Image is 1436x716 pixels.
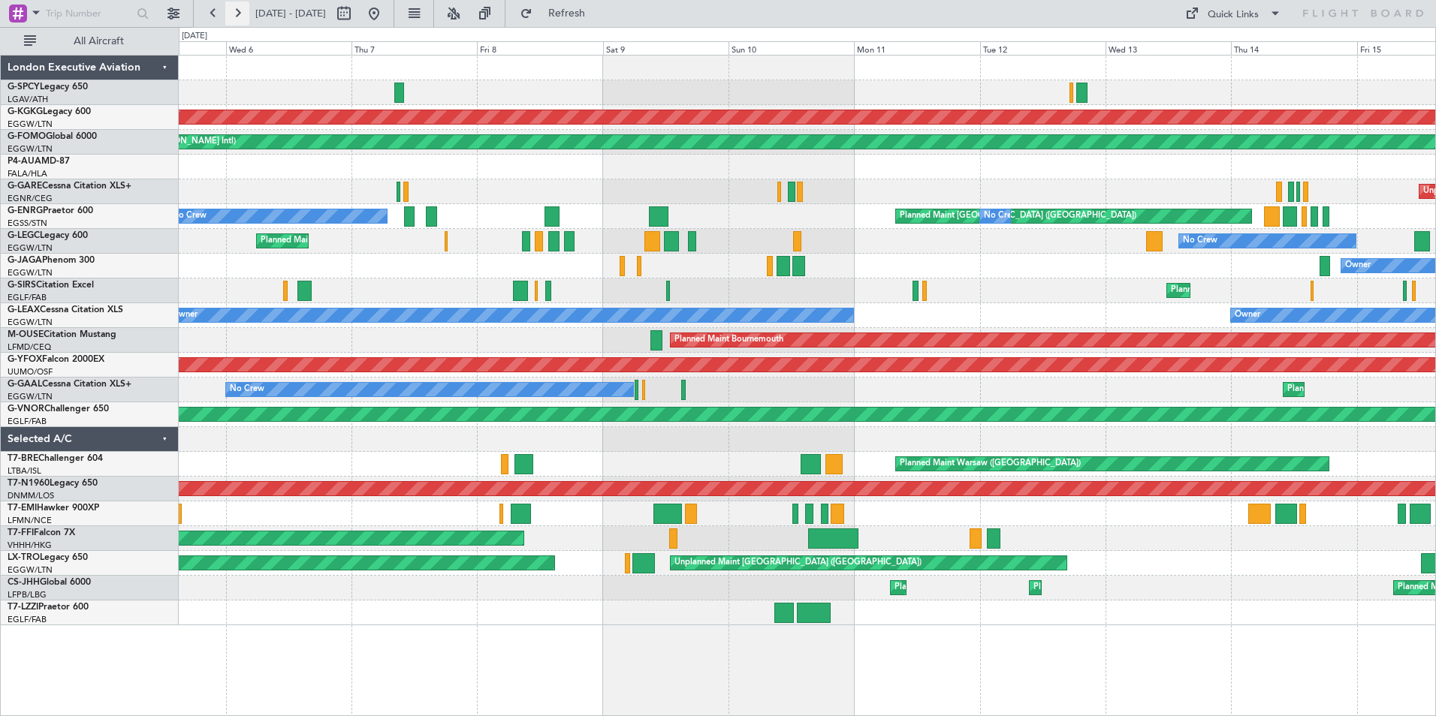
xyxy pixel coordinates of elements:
[1183,230,1217,252] div: No Crew
[8,182,131,191] a: G-GARECessna Citation XLS+
[8,330,44,339] span: M-OUSE
[8,490,54,501] a: DNMM/LOS
[8,256,95,265] a: G-JAGAPhenom 300
[8,83,88,92] a: G-SPCYLegacy 650
[603,41,729,55] div: Sat 9
[8,330,116,339] a: M-OUSECitation Mustang
[1235,304,1260,326] div: Owner
[8,355,42,364] span: G-YFOX
[1231,41,1356,55] div: Thu 14
[513,2,603,26] button: Refresh
[980,41,1106,55] div: Tue 12
[8,107,43,116] span: G-KGKG
[535,8,599,19] span: Refresh
[17,29,163,53] button: All Aircraft
[984,205,1018,227] div: No Crew
[8,589,47,600] a: LFPB/LBG
[1106,41,1231,55] div: Wed 13
[8,256,42,265] span: G-JAGA
[8,355,104,364] a: G-YFOXFalcon 2000EX
[674,552,922,574] div: Unplanned Maint [GEOGRAPHIC_DATA] ([GEOGRAPHIC_DATA])
[182,30,207,43] div: [DATE]
[8,292,47,303] a: EGLF/FAB
[8,157,70,166] a: P4-AUAMD-87
[8,305,123,314] a: G-LEAXCessna Citation XLS
[8,182,42,191] span: G-GARE
[8,83,40,92] span: G-SPCY
[8,157,41,166] span: P4-AUA
[8,614,47,625] a: EGLF/FAB
[8,231,88,240] a: G-LEGCLegacy 600
[8,454,38,463] span: T7-BRE
[8,366,53,378] a: UUMO/OSF
[8,119,53,130] a: EGGW/LTN
[8,528,34,537] span: T7-FFI
[894,576,1131,599] div: Planned Maint [GEOGRAPHIC_DATA] ([GEOGRAPHIC_DATA])
[8,206,43,215] span: G-ENRG
[8,305,40,314] span: G-LEAX
[172,205,207,227] div: No Crew
[8,603,38,612] span: T7-LZZI
[8,242,53,254] a: EGGW/LTN
[8,132,97,141] a: G-FOMOGlobal 6000
[351,41,477,55] div: Thu 7
[8,479,98,488] a: T7-N1960Legacy 650
[8,168,47,179] a: FALA/HLA
[900,205,1136,227] div: Planned Maint [GEOGRAPHIC_DATA] ([GEOGRAPHIC_DATA])
[39,36,158,47] span: All Aircraft
[8,454,103,463] a: T7-BREChallenger 604
[8,479,50,488] span: T7-N1960
[1033,576,1270,599] div: Planned Maint [GEOGRAPHIC_DATA] ([GEOGRAPHIC_DATA])
[1171,279,1407,302] div: Planned Maint [GEOGRAPHIC_DATA] ([GEOGRAPHIC_DATA])
[230,378,264,401] div: No Crew
[261,230,497,252] div: Planned Maint [GEOGRAPHIC_DATA] ([GEOGRAPHIC_DATA])
[255,7,326,20] span: [DATE] - [DATE]
[8,341,51,353] a: LFMD/CEQ
[8,528,75,537] a: T7-FFIFalcon 7X
[1345,254,1371,277] div: Owner
[477,41,602,55] div: Fri 8
[1178,2,1289,26] button: Quick Links
[8,504,99,513] a: T7-EMIHawker 900XP
[8,143,53,155] a: EGGW/LTN
[8,206,93,215] a: G-ENRGPraetor 600
[8,564,53,576] a: EGGW/LTN
[8,281,36,290] span: G-SIRS
[8,193,53,204] a: EGNR/CEG
[8,553,88,562] a: LX-TROLegacy 650
[8,416,47,427] a: EGLF/FAB
[8,218,47,229] a: EGSS/STN
[8,317,53,328] a: EGGW/LTN
[854,41,979,55] div: Mon 11
[900,453,1081,475] div: Planned Maint Warsaw ([GEOGRAPHIC_DATA])
[8,231,40,240] span: G-LEGC
[8,515,52,526] a: LFMN/NCE
[729,41,854,55] div: Sun 10
[8,405,44,414] span: G-VNOR
[8,391,53,402] a: EGGW/LTN
[8,504,37,513] span: T7-EMI
[172,304,198,326] div: Owner
[8,465,41,477] a: LTBA/ISL
[8,107,91,116] a: G-KGKGLegacy 600
[8,540,52,551] a: VHHH/HKG
[8,553,40,562] span: LX-TRO
[8,132,46,141] span: G-FOMO
[226,41,351,55] div: Wed 6
[8,94,48,105] a: LGAV/ATH
[1208,8,1259,23] div: Quick Links
[8,281,94,290] a: G-SIRSCitation Excel
[8,603,89,612] a: T7-LZZIPraetor 600
[46,2,132,25] input: Trip Number
[8,267,53,278] a: EGGW/LTN
[8,578,40,587] span: CS-JHH
[674,329,783,351] div: Planned Maint Bournemouth
[8,380,42,389] span: G-GAAL
[8,380,131,389] a: G-GAALCessna Citation XLS+
[8,405,109,414] a: G-VNORChallenger 650
[8,578,91,587] a: CS-JHHGlobal 6000
[1287,378,1342,401] div: Planned Maint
